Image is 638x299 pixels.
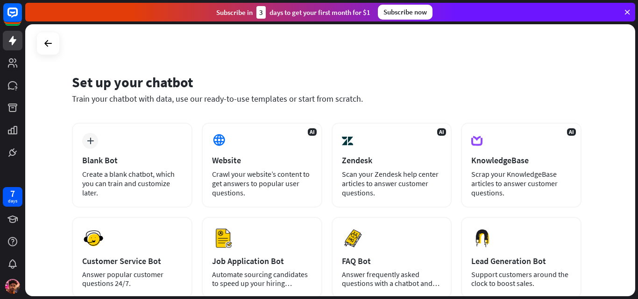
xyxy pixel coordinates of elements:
a: 7 days [3,187,22,207]
div: 3 [256,6,266,19]
div: Subscribe now [378,5,432,20]
div: Subscribe in days to get your first month for $1 [216,6,370,19]
div: days [8,198,17,204]
div: 7 [10,189,15,198]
